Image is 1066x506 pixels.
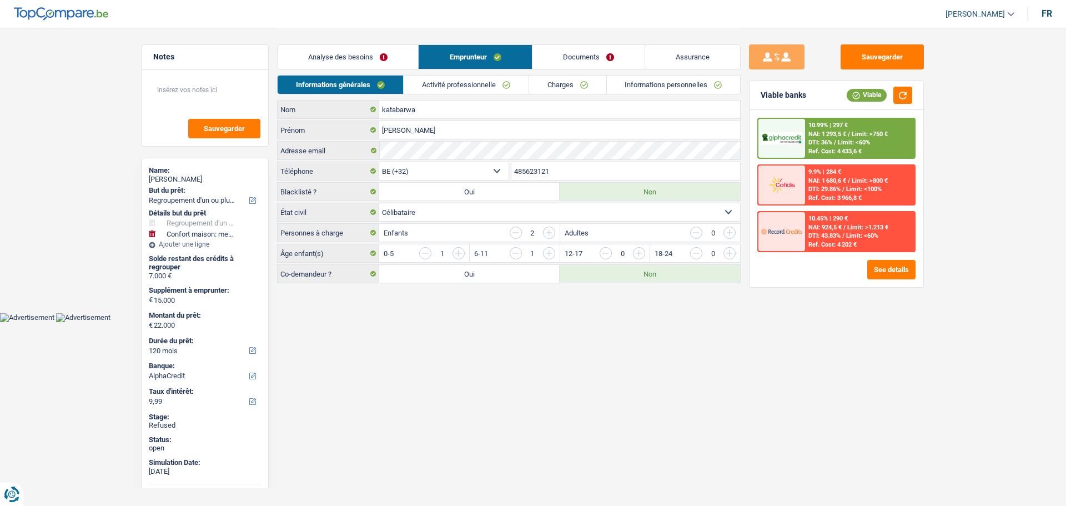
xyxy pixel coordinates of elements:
[565,229,589,237] label: Adultes
[188,119,260,138] button: Sauvegarder
[149,175,262,184] div: [PERSON_NAME]
[149,241,262,248] div: Ajouter une ligne
[204,125,245,132] span: Sauvegarder
[834,139,837,146] span: /
[149,421,262,430] div: Refused
[761,91,806,100] div: Viable banks
[532,45,645,69] a: Documents
[149,444,262,453] div: open
[149,321,153,330] span: €
[278,101,379,118] label: Nom
[149,166,262,175] div: Name:
[511,162,741,180] input: 401020304
[379,265,560,283] label: Oui
[847,89,887,101] div: Viable
[14,7,108,21] img: TopCompare Logo
[560,265,740,283] label: Non
[149,186,259,195] label: But du prêt:
[852,131,888,138] span: Limit: >750 €
[761,174,802,195] img: Cofidis
[809,177,847,184] span: NAI: 1 680,6 €
[841,44,924,69] button: Sauvegarder
[278,203,379,221] label: État civil
[607,76,741,94] a: Informations personnelles
[848,177,851,184] span: /
[761,221,802,242] img: Record Credits
[809,215,848,222] div: 10.45% | 290 €
[843,232,845,239] span: /
[809,241,857,248] div: Ref. Cost: 4 202 €
[848,224,889,231] span: Limit: >1.213 €
[560,183,740,201] label: Non
[149,337,259,345] label: Durée du prêt:
[437,250,447,257] div: 1
[527,229,537,237] div: 2
[149,413,262,422] div: Stage:
[843,186,845,193] span: /
[153,52,257,62] h5: Notes
[844,224,846,231] span: /
[838,139,871,146] span: Limit: <60%
[149,311,259,320] label: Montant du prêt:
[867,260,916,279] button: See details
[278,265,379,283] label: Co-demandeur ?
[809,148,862,155] div: Ref. Cost: 4 433,6 €
[384,250,394,257] label: 0-5
[809,131,847,138] span: NAI: 1 293,5 €
[848,131,851,138] span: /
[809,186,841,193] span: DTI: 29.86%
[937,5,1014,23] a: [PERSON_NAME]
[384,229,408,237] label: Enfants
[278,183,379,201] label: Blacklisté ?
[1042,8,1052,19] div: fr
[278,45,418,69] a: Analyse des besoins
[419,45,531,69] a: Emprunteur
[645,45,740,69] a: Assurance
[852,177,888,184] span: Limit: >800 €
[278,224,379,242] label: Personnes à charge
[278,76,403,94] a: Informations générales
[278,162,379,180] label: Téléphone
[379,183,560,201] label: Oui
[761,132,802,145] img: AlphaCredit
[404,76,529,94] a: Activité professionnelle
[149,286,259,295] label: Supplément à emprunter:
[149,458,262,467] div: Simulation Date:
[809,194,862,202] div: Ref. Cost: 3 966,8 €
[149,362,259,370] label: Banque:
[529,76,606,94] a: Charges
[56,313,110,322] img: Advertisement
[149,209,262,218] div: Détails but du prêt
[809,139,833,146] span: DTI: 36%
[149,435,262,444] div: Status:
[708,229,718,237] div: 0
[149,295,153,304] span: €
[278,244,379,262] label: Âge enfant(s)
[149,254,262,272] div: Solde restant des crédits à regrouper
[278,121,379,139] label: Prénom
[809,224,842,231] span: NAI: 924,5 €
[946,9,1005,19] span: [PERSON_NAME]
[847,232,879,239] span: Limit: <60%
[149,272,262,280] div: 7.000 €
[809,168,842,176] div: 9.9% | 284 €
[809,122,848,129] div: 10.99% | 297 €
[149,467,262,476] div: [DATE]
[149,387,259,396] label: Taux d'intérêt:
[278,142,379,159] label: Adresse email
[847,186,882,193] span: Limit: <100%
[809,232,841,239] span: DTI: 43.83%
